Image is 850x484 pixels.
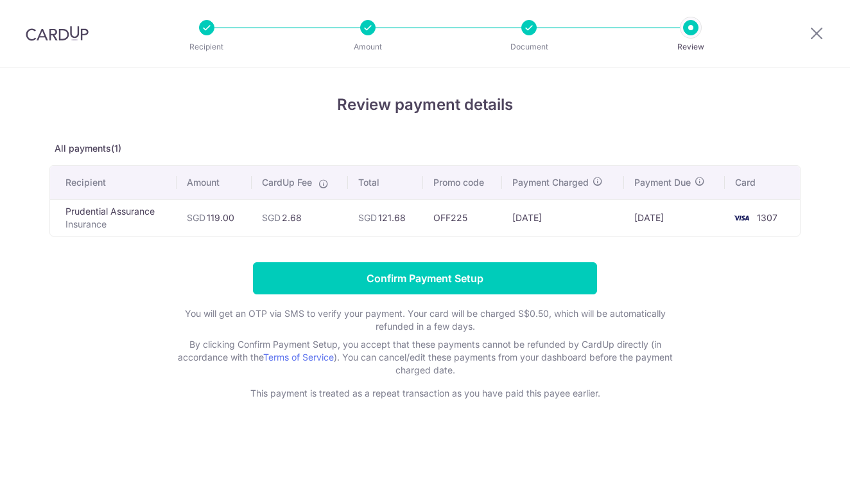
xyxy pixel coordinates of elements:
[348,166,423,199] th: Total
[423,199,501,236] td: OFF225
[65,218,166,231] p: Insurance
[50,199,177,236] td: Prudential Assurance
[624,199,725,236] td: [DATE]
[358,212,377,223] span: SGD
[725,166,800,199] th: Card
[177,199,252,236] td: 119.00
[348,199,423,236] td: 121.68
[187,212,205,223] span: SGD
[423,166,501,199] th: Promo code
[729,210,754,226] img: <span class="translation_missing" title="translation missing: en.account_steps.new_confirm_form.b...
[643,40,738,53] p: Review
[26,26,89,41] img: CardUp
[320,40,415,53] p: Amount
[168,307,682,333] p: You will get an OTP via SMS to verify your payment. Your card will be charged S$0.50, which will ...
[481,40,577,53] p: Document
[263,352,334,363] a: Terms of Service
[634,176,691,189] span: Payment Due
[262,212,281,223] span: SGD
[252,199,348,236] td: 2.68
[512,176,589,189] span: Payment Charged
[177,166,252,199] th: Amount
[757,212,777,223] span: 1307
[262,176,312,189] span: CardUp Fee
[159,40,254,53] p: Recipient
[50,166,177,199] th: Recipient
[49,142,801,155] p: All payments(1)
[253,262,597,294] input: Confirm Payment Setup
[168,338,682,377] p: By clicking Confirm Payment Setup, you accept that these payments cannot be refunded by CardUp di...
[49,93,801,116] h4: Review payment details
[767,445,837,478] iframe: Opens a widget where you can find more information
[168,387,682,400] p: This payment is treated as a repeat transaction as you have paid this payee earlier.
[502,199,625,236] td: [DATE]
